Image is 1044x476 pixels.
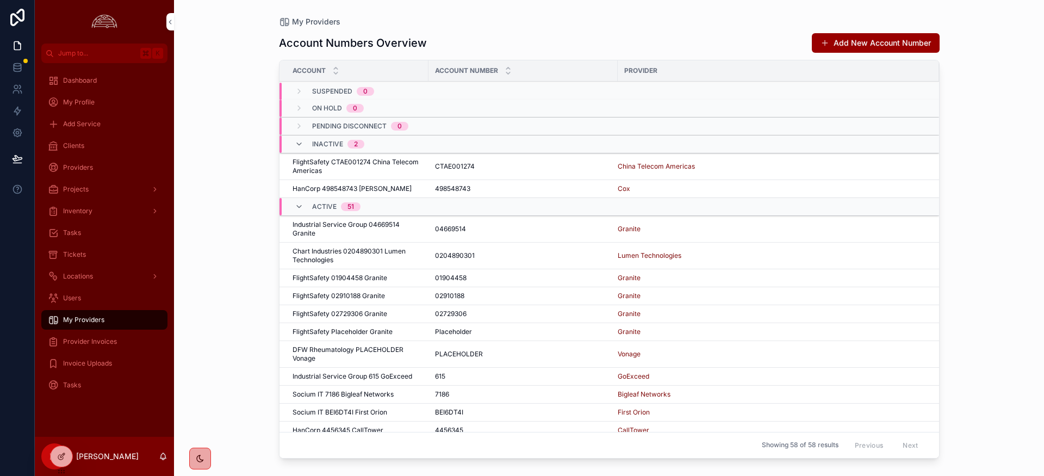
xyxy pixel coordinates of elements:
a: Granite [618,292,641,300]
a: Users [41,288,167,308]
span: Granite [618,310,641,318]
span: BEI6DT4I [435,408,463,417]
span: 498548743 [435,184,470,193]
span: IM [49,450,60,463]
a: 615 [435,372,611,381]
span: DFW Rheumatology PLACEHOLDER Vonage [293,345,422,363]
a: Cox [618,184,926,193]
a: China Telecom Americas [618,162,926,171]
a: Bigleaf Networks [618,390,926,399]
span: Placeholder [435,327,472,336]
a: Projects [41,180,167,199]
span: Industrial Service Group 615 GoExceed [293,372,412,381]
span: 4456345 [435,426,463,435]
a: Chart Industries 0204890301 Lumen Technologies [293,247,422,264]
a: Bigleaf Networks [618,390,670,399]
a: Granite [618,274,641,282]
span: FlightSafety 02910188 Granite [293,292,385,300]
a: HanCorp 498548743 [PERSON_NAME] [293,184,422,193]
a: Dashboard [41,71,167,90]
span: Providers [63,163,93,172]
span: HanCorp 498548743 [PERSON_NAME] [293,184,412,193]
img: App logo [89,13,120,30]
a: FlightSafety 02729306 Granite [293,310,422,318]
span: Tasks [63,228,81,237]
a: 498548743 [435,184,611,193]
a: First Orion [618,408,926,417]
h1: Account Numbers Overview [279,35,427,51]
a: Placeholder [435,327,611,336]
span: Projects [63,185,89,194]
a: Industrial Service Group 04669514 Granite [293,220,422,238]
button: Add New Account Number [812,33,940,53]
a: CallTower [618,426,649,435]
a: Provider Invoices [41,332,167,351]
span: Inventory [63,207,92,215]
span: Suspended [312,87,352,96]
span: Account Number [435,66,498,75]
p: [PERSON_NAME] [76,451,139,462]
span: Pending Disconnect [312,122,387,131]
span: Users [63,294,81,302]
span: Tickets [63,250,86,259]
a: Cox [618,184,630,193]
div: 2 [354,140,358,149]
a: Vonage [618,350,641,358]
a: 7186 [435,390,611,399]
span: Active [312,202,337,211]
a: Invoice Uploads [41,354,167,373]
a: FlightSafety 01904458 Granite [293,274,422,282]
span: Locations [63,272,93,281]
a: Lumen Technologies [618,251,681,260]
span: 02910188 [435,292,464,300]
span: Tasks [63,381,81,390]
span: Inactive [312,140,343,149]
a: CTAE001274 [435,162,611,171]
span: 0204890301 [435,251,475,260]
a: Socium IT BEI6DT4I First Orion [293,408,422,417]
span: 7186 [435,390,449,399]
a: FlightSafety 02910188 Granite [293,292,422,300]
span: Add Service [63,120,101,128]
a: Locations [41,267,167,286]
a: CallTower [618,426,926,435]
span: FlightSafety Placeholder Granite [293,327,393,336]
span: Account [293,66,326,75]
span: My Providers [63,316,104,324]
span: K [153,49,162,58]
div: 0 [353,104,357,113]
span: 01904458 [435,274,467,282]
a: BEI6DT4I [435,408,611,417]
span: HanCorp 4456345 CallTower [293,426,383,435]
a: Clients [41,136,167,156]
span: Clients [63,141,84,150]
a: 0204890301 [435,251,611,260]
a: GoExceed [618,372,926,381]
span: Socium IT 7186 Bigleaf Networks [293,390,394,399]
span: FlightSafety 02729306 Granite [293,310,387,318]
span: Provider [624,66,657,75]
a: Granite [618,274,926,282]
a: 01904458 [435,274,611,282]
span: China Telecom Americas [618,162,695,171]
span: 615 [435,372,445,381]
a: My Providers [279,16,340,27]
span: Showing 58 of 58 results [762,441,838,450]
a: Granite [618,310,926,318]
span: 02729306 [435,310,467,318]
div: 0 [363,87,368,96]
a: Vonage [618,350,926,358]
span: My Providers [292,16,340,27]
a: First Orion [618,408,650,417]
span: My Profile [63,98,95,107]
a: Tasks [41,375,167,395]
